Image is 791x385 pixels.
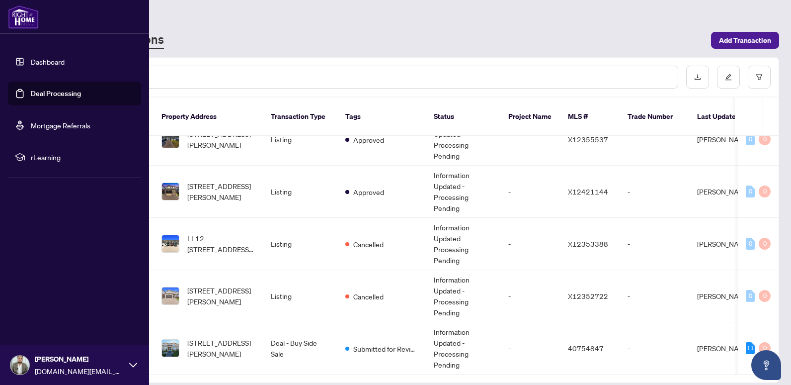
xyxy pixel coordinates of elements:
[426,113,500,166] td: Information Updated - Processing Pending
[426,322,500,375] td: Information Updated - Processing Pending
[187,128,255,150] span: [STREET_ADDRESS][PERSON_NAME]
[426,270,500,322] td: Information Updated - Processing Pending
[353,239,384,250] span: Cancelled
[35,354,124,365] span: [PERSON_NAME]
[725,74,732,81] span: edit
[568,187,608,196] span: X12421144
[31,89,81,98] a: Deal Processing
[426,218,500,270] td: Information Updated - Processing Pending
[263,270,337,322] td: Listing
[746,342,755,354] div: 11
[263,218,337,270] td: Listing
[620,270,689,322] td: -
[500,97,560,136] th: Project Name
[162,235,179,252] img: thumbnail-img
[620,166,689,218] td: -
[759,133,771,145] div: 0
[759,290,771,302] div: 0
[187,181,255,202] span: [STREET_ADDRESS][PERSON_NAME]
[689,113,764,166] td: [PERSON_NAME]
[686,66,709,89] button: download
[620,218,689,270] td: -
[187,233,255,255] span: LL12-[STREET_ADDRESS][PERSON_NAME]
[689,218,764,270] td: [PERSON_NAME]
[717,66,740,89] button: edit
[746,238,755,250] div: 0
[620,322,689,375] td: -
[353,187,384,197] span: Approved
[10,356,29,375] img: Profile Icon
[719,32,771,48] span: Add Transaction
[689,270,764,322] td: [PERSON_NAME]
[568,239,608,248] span: X12353388
[426,166,500,218] td: Information Updated - Processing Pending
[500,113,560,166] td: -
[500,322,560,375] td: -
[689,166,764,218] td: [PERSON_NAME]
[263,322,337,375] td: Deal - Buy Side Sale
[31,57,65,66] a: Dashboard
[187,285,255,307] span: [STREET_ADDRESS][PERSON_NAME]
[162,288,179,304] img: thumbnail-img
[154,97,263,136] th: Property Address
[746,186,755,197] div: 0
[31,152,134,163] span: rLearning
[263,166,337,218] td: Listing
[500,166,560,218] td: -
[353,291,384,302] span: Cancelled
[568,135,608,144] span: X12355537
[620,113,689,166] td: -
[689,97,764,136] th: Last Updated By
[759,186,771,197] div: 0
[31,121,90,130] a: Mortgage Referrals
[759,342,771,354] div: 0
[620,97,689,136] th: Trade Number
[35,366,124,377] span: [DOMAIN_NAME][EMAIL_ADDRESS][DOMAIN_NAME]
[568,344,604,353] span: 40754847
[8,5,39,29] img: logo
[263,113,337,166] td: Listing
[500,270,560,322] td: -
[751,350,781,380] button: Open asap
[162,131,179,148] img: thumbnail-img
[353,343,418,354] span: Submitted for Review
[187,337,255,359] span: [STREET_ADDRESS][PERSON_NAME]
[337,97,426,136] th: Tags
[162,183,179,200] img: thumbnail-img
[263,97,337,136] th: Transaction Type
[426,97,500,136] th: Status
[694,74,701,81] span: download
[748,66,771,89] button: filter
[759,238,771,250] div: 0
[756,74,763,81] span: filter
[162,340,179,357] img: thumbnail-img
[568,291,608,300] span: X12352722
[500,218,560,270] td: -
[711,32,779,49] button: Add Transaction
[689,322,764,375] td: [PERSON_NAME]
[746,133,755,145] div: 0
[746,290,755,302] div: 0
[560,97,620,136] th: MLS #
[353,134,384,145] span: Approved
